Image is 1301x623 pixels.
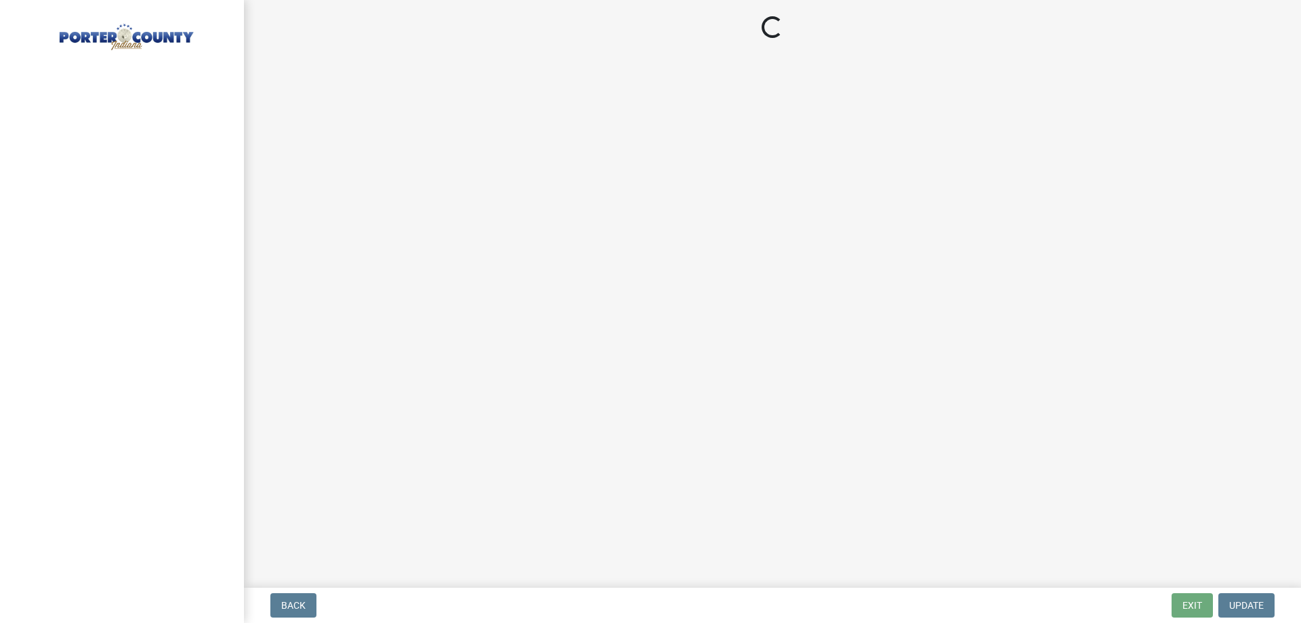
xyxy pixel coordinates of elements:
button: Back [270,593,316,618]
span: Back [281,600,306,611]
button: Exit [1172,593,1213,618]
img: Porter County, Indiana [27,14,222,52]
button: Update [1218,593,1275,618]
span: Update [1229,600,1264,611]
